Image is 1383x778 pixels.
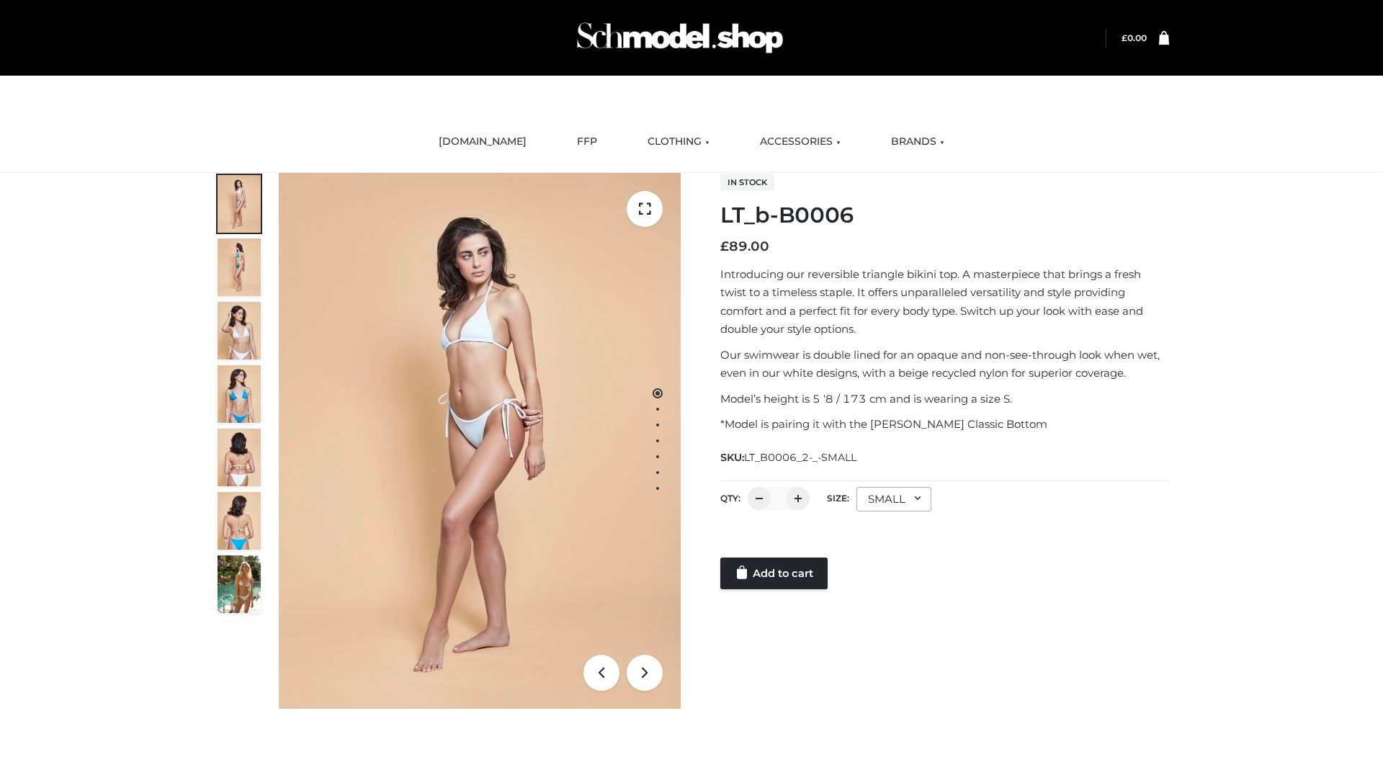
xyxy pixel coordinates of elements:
[572,9,788,66] img: Schmodel Admin 964
[720,202,1169,228] h1: LT_b-B0006
[744,451,856,464] span: LT_B0006_2-_-SMALL
[1122,32,1147,43] a: £0.00
[720,238,769,254] bdi: 89.00
[720,346,1169,383] p: Our swimwear is double lined for an opaque and non-see-through look when wet, even in our white d...
[880,126,955,158] a: BRANDS
[1122,32,1127,43] span: £
[218,175,261,233] img: ArielClassicBikiniTop_CloudNine_AzureSky_OW114ECO_1-scaled.jpg
[720,449,858,466] span: SKU:
[720,558,828,589] a: Add to cart
[720,390,1169,408] p: Model’s height is 5 ‘8 / 173 cm and is wearing a size S.
[1122,32,1147,43] bdi: 0.00
[218,238,261,296] img: ArielClassicBikiniTop_CloudNine_AzureSky_OW114ECO_2-scaled.jpg
[566,126,608,158] a: FFP
[218,555,261,613] img: Arieltop_CloudNine_AzureSky2.jpg
[827,493,849,504] label: Size:
[279,173,681,709] img: ArielClassicBikiniTop_CloudNine_AzureSky_OW114ECO_1
[720,415,1169,434] p: *Model is pairing it with the [PERSON_NAME] Classic Bottom
[218,429,261,486] img: ArielClassicBikiniTop_CloudNine_AzureSky_OW114ECO_7-scaled.jpg
[720,238,729,254] span: £
[218,492,261,550] img: ArielClassicBikiniTop_CloudNine_AzureSky_OW114ECO_8-scaled.jpg
[856,487,931,511] div: SMALL
[720,265,1169,339] p: Introducing our reversible triangle bikini top. A masterpiece that brings a fresh twist to a time...
[218,302,261,359] img: ArielClassicBikiniTop_CloudNine_AzureSky_OW114ECO_3-scaled.jpg
[637,126,720,158] a: CLOTHING
[720,493,740,504] label: QTY:
[218,365,261,423] img: ArielClassicBikiniTop_CloudNine_AzureSky_OW114ECO_4-scaled.jpg
[749,126,851,158] a: ACCESSORIES
[720,174,774,191] span: In stock
[428,126,537,158] a: [DOMAIN_NAME]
